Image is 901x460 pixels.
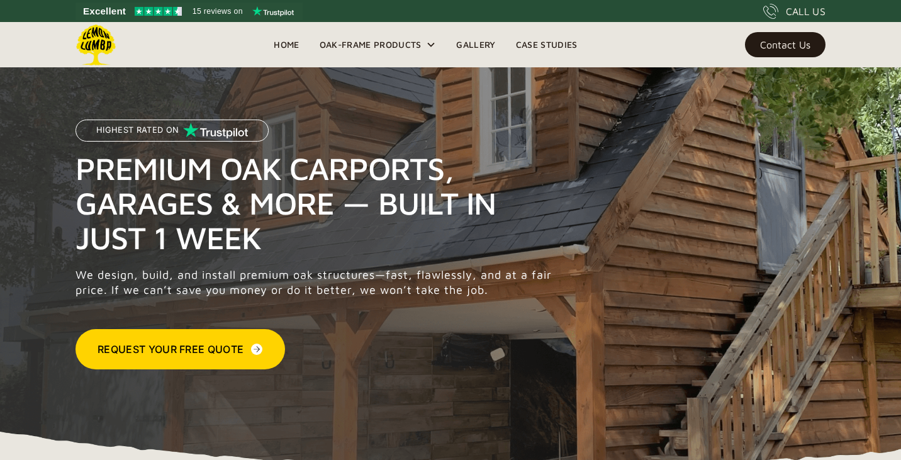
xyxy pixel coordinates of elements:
div: Contact Us [760,40,810,49]
span: Excellent [83,4,126,19]
a: Contact Us [745,32,825,57]
div: Oak-Frame Products [310,22,447,67]
a: See Lemon Lumba reviews on Trustpilot [76,3,303,20]
a: Highest Rated on [76,120,269,151]
div: Request Your Free Quote [98,342,243,357]
h1: Premium Oak Carports, Garages & More — Built in Just 1 Week [76,151,559,255]
a: Request Your Free Quote [76,329,285,369]
img: Trustpilot logo [252,6,294,16]
img: Trustpilot 4.5 stars [135,7,182,16]
p: Highest Rated on [96,126,179,135]
a: CALL US [763,4,825,19]
a: Case Studies [506,35,588,54]
div: Oak-Frame Products [320,37,422,52]
a: Gallery [446,35,505,54]
span: 15 reviews on [193,4,243,19]
p: We design, build, and install premium oak structures—fast, flawlessly, and at a fair price. If we... [76,267,559,298]
div: CALL US [786,4,825,19]
a: Home [264,35,309,54]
